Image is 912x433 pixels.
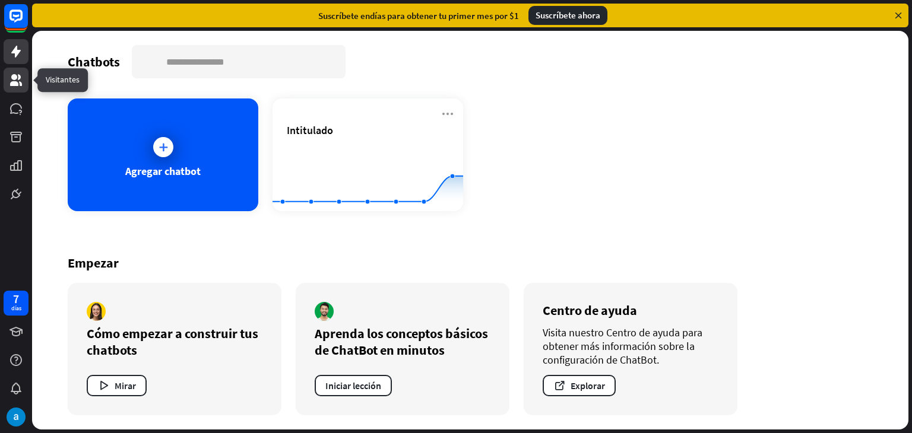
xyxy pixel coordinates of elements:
[318,10,370,21] font: Suscríbete en
[571,380,605,391] font: Explorar
[68,254,119,271] font: Empezar
[370,10,519,21] font: días para obtener tu primer mes por $1
[543,375,616,396] button: Explorar
[87,302,106,321] img: autor
[9,5,45,40] button: Abrir el widget de chat LiveChat
[68,53,120,70] font: Chatbots
[543,302,637,319] font: Centro de ayuda
[315,302,334,321] img: autor
[87,325,258,358] font: Cómo empezar a construir tus chatbots
[13,291,19,306] font: 7
[287,123,333,137] span: Intitulado
[315,375,392,396] button: Iniciar lección
[315,325,488,358] font: Aprenda los conceptos básicos de ChatBot en minutos
[87,375,147,396] button: Mirar
[325,380,381,391] font: Iniciar lección
[536,9,600,21] font: Suscríbete ahora
[115,380,136,391] font: Mirar
[4,291,28,316] a: 7 días
[11,304,21,312] font: días
[125,164,201,178] font: Agregar chatbot
[543,326,702,367] font: Visita nuestro Centro de ayuda para obtener más información sobre la configuración de ChatBot.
